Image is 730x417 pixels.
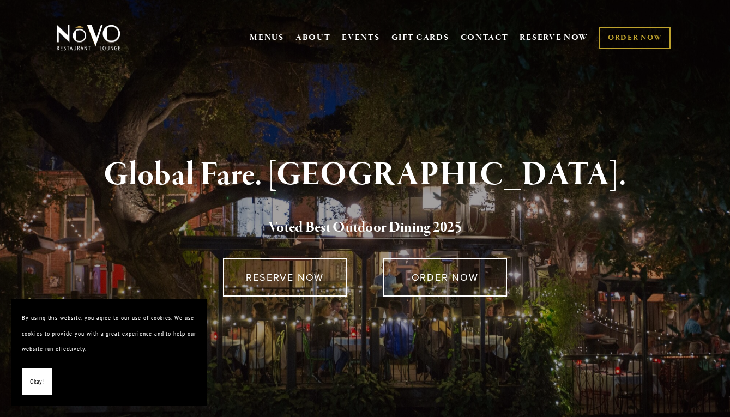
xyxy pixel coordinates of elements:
[30,374,44,390] span: Okay!
[268,218,455,239] a: Voted Best Outdoor Dining 202
[250,32,284,43] a: MENUS
[55,24,123,51] img: Novo Restaurant &amp; Lounge
[391,27,449,48] a: GIFT CARDS
[22,310,196,357] p: By using this website, you agree to our use of cookies. We use cookies to provide you with a grea...
[223,258,347,297] a: RESERVE NOW
[383,258,507,297] a: ORDER NOW
[295,32,331,43] a: ABOUT
[22,368,52,396] button: Okay!
[73,216,657,239] h2: 5
[599,27,671,49] a: ORDER NOW
[11,299,207,406] section: Cookie banner
[520,27,588,48] a: RESERVE NOW
[461,27,509,48] a: CONTACT
[342,32,379,43] a: EVENTS
[104,154,626,196] strong: Global Fare. [GEOGRAPHIC_DATA].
